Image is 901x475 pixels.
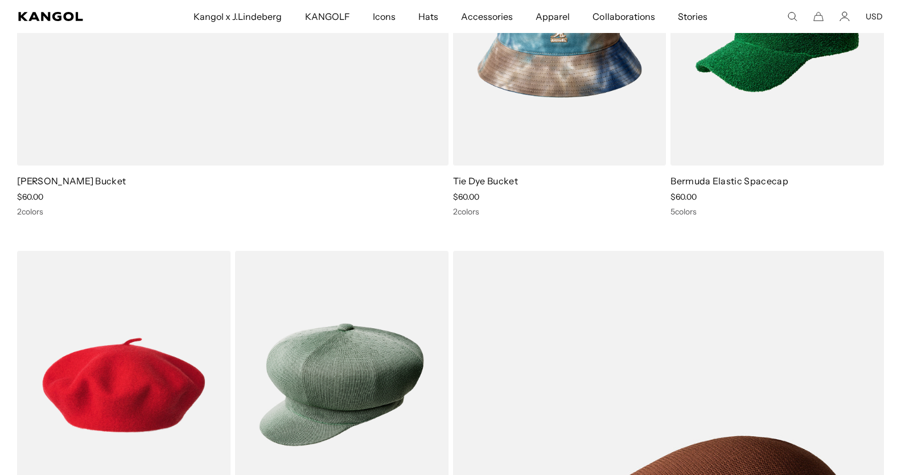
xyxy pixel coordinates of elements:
a: Tie Dye Bucket [453,175,518,187]
div: 2 colors [453,206,667,217]
a: [PERSON_NAME] Bucket [17,175,126,187]
div: 2 colors [17,206,449,217]
button: Cart [813,11,824,22]
button: USD [866,11,883,22]
a: Kangol [18,12,127,21]
a: Account [840,11,850,22]
a: Bermuda Elastic Spacecap [670,175,788,187]
summary: Search here [787,11,797,22]
span: $60.00 [453,192,479,202]
div: 5 colors [670,206,884,217]
span: $60.00 [17,192,43,202]
span: $60.00 [670,192,697,202]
